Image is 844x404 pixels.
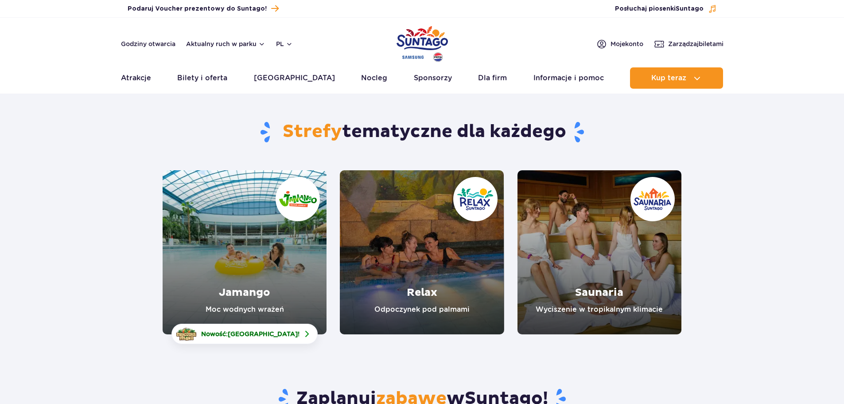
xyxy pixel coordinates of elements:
span: Suntago [676,6,704,12]
span: Zarządzaj biletami [668,39,723,48]
h1: tematyczne dla każdego [163,121,681,144]
span: [GEOGRAPHIC_DATA] [228,330,298,337]
a: Sponsorzy [414,67,452,89]
button: pl [276,39,293,48]
span: Nowość: ! [201,329,299,338]
a: Nowość:[GEOGRAPHIC_DATA]! [171,324,318,344]
a: Mojekonto [596,39,643,49]
a: Relax [340,170,504,334]
span: Posłuchaj piosenki [615,4,704,13]
a: Park of Poland [397,22,448,63]
a: [GEOGRAPHIC_DATA] [254,67,335,89]
button: Aktualny ruch w parku [186,40,265,47]
a: Dla firm [478,67,507,89]
span: Strefy [283,121,342,143]
a: Godziny otwarcia [121,39,175,48]
span: Moje konto [611,39,643,48]
button: Kup teraz [630,67,723,89]
a: Zarządzajbiletami [654,39,723,49]
a: Nocleg [361,67,387,89]
button: Posłuchaj piosenkiSuntago [615,4,717,13]
a: Saunaria [517,170,681,334]
a: Bilety i oferta [177,67,227,89]
span: Podaruj Voucher prezentowy do Suntago! [128,4,267,13]
a: Jamango [163,170,327,334]
span: Kup teraz [651,74,686,82]
a: Atrakcje [121,67,151,89]
a: Informacje i pomoc [533,67,604,89]
a: Podaruj Voucher prezentowy do Suntago! [128,3,279,15]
